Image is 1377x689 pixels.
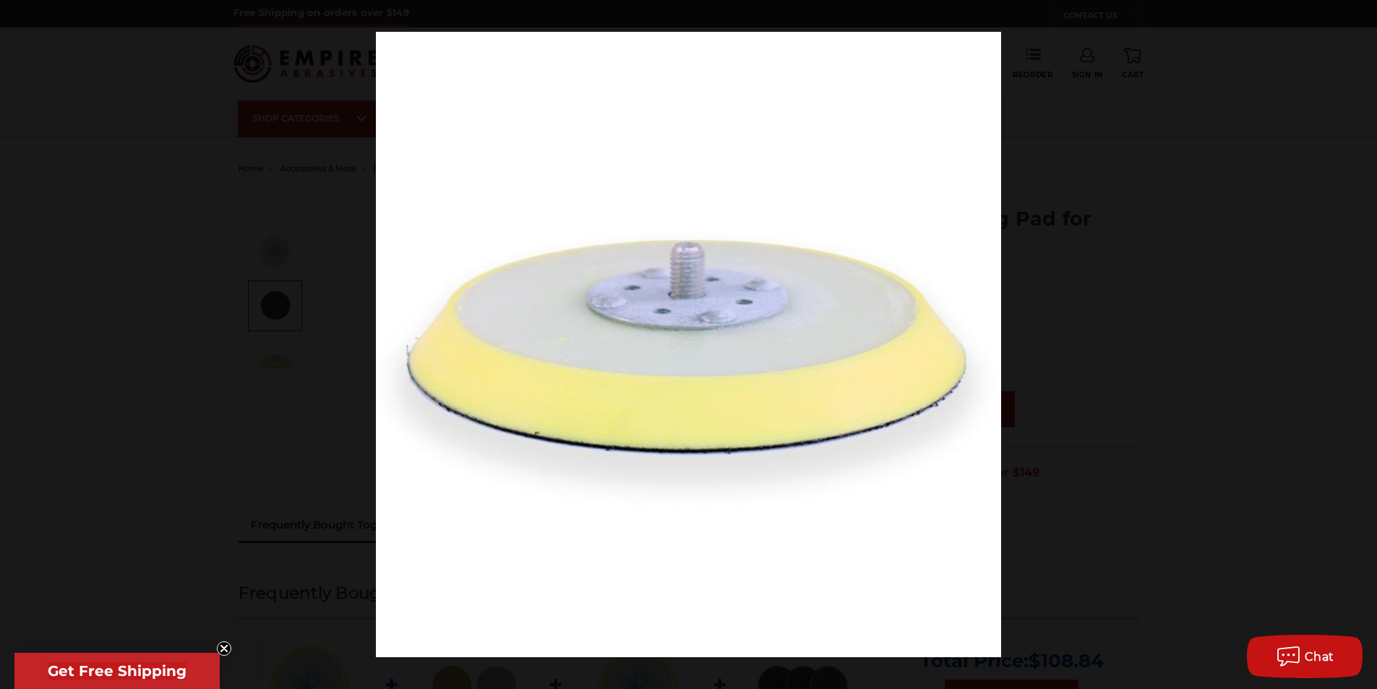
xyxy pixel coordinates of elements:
[217,641,231,656] button: Close teaser
[376,32,1001,657] img: Backing_Pad_Side__22834.1570197432.jpg
[1247,635,1363,678] button: Chat
[48,662,186,680] span: Get Free Shipping
[14,653,220,689] div: Get Free ShippingClose teaser
[1305,650,1334,664] span: Chat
